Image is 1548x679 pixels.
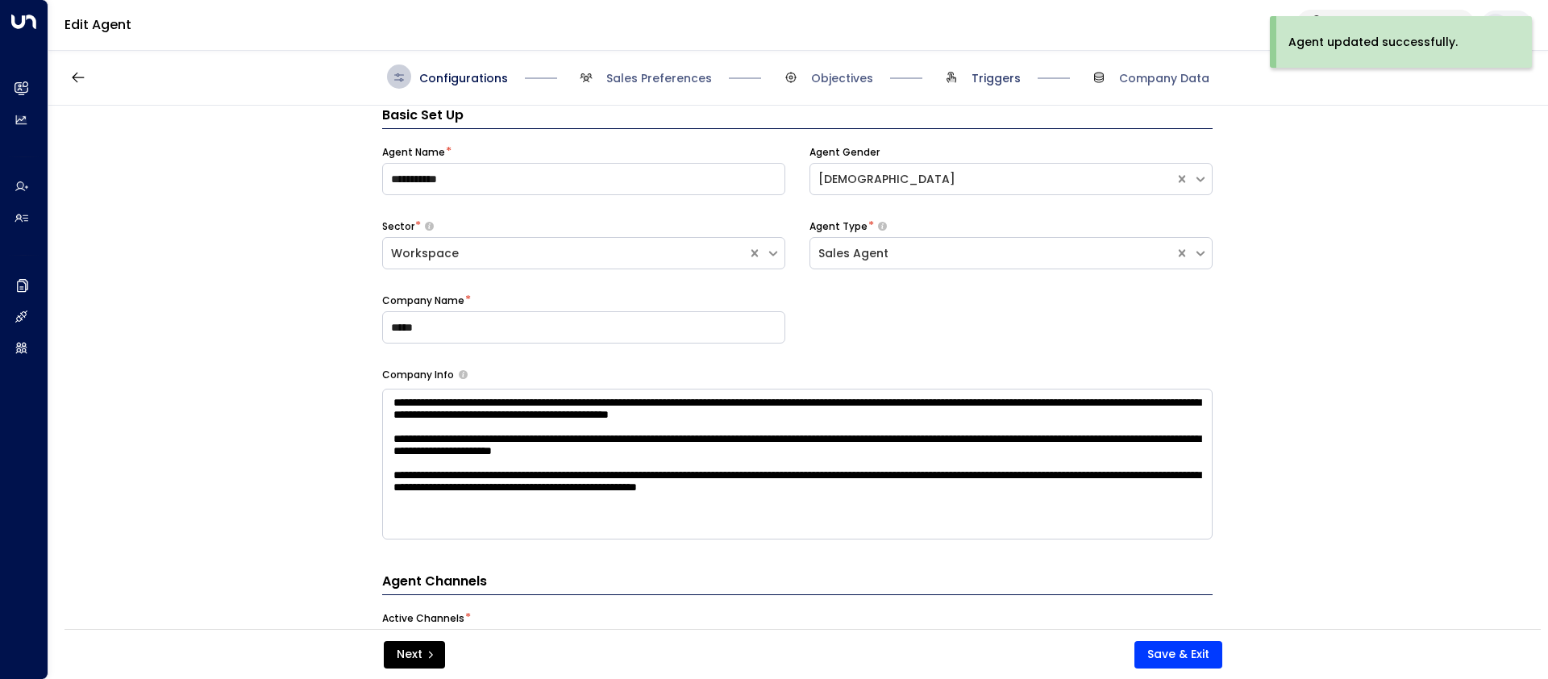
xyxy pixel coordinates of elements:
button: Select whether your copilot will handle inquiries directly from leads or from brokers representin... [878,221,887,231]
label: Agent Name [382,145,445,160]
span: Triggers [972,70,1021,86]
label: Company Name [382,294,464,308]
label: Company Info [382,368,454,382]
div: [DEMOGRAPHIC_DATA] [818,171,1167,188]
span: Configurations [419,70,508,86]
h4: Agent Channels [382,572,1213,595]
span: Company Data [1119,70,1209,86]
button: Provide a brief overview of your company, including your industry, products or services, and any ... [459,370,468,379]
button: Save & Exit [1134,641,1222,669]
span: Objectives [811,70,873,86]
div: Workspace [391,245,739,262]
button: Oregad62b4f3b-a803-4355-9bc8-4e5b658db589 [1296,10,1475,40]
label: Agent Gender [809,145,880,160]
button: Next [384,641,445,669]
p: Orega [1313,15,1442,24]
label: Active Channels [382,611,464,626]
div: Agent updated successfully. [1288,34,1458,51]
h3: Basic Set Up [382,106,1213,129]
a: Edit Agent [64,15,131,34]
span: Sales Preferences [606,70,712,86]
button: Select whether your copilot will handle inquiries directly from leads or from brokers representin... [425,221,434,231]
div: Sales Agent [818,245,1167,262]
label: Agent Type [809,219,868,234]
label: Sector [382,219,414,234]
